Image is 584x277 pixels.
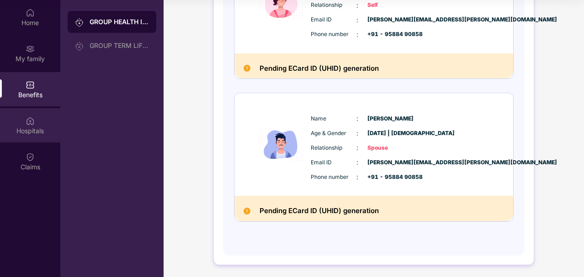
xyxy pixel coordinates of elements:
[311,115,356,123] span: Name
[367,144,413,152] span: Spouse
[367,115,413,123] span: [PERSON_NAME]
[311,158,356,167] span: Email ID
[356,128,358,138] span: :
[367,173,413,182] span: +91 - 95884 90858
[75,42,84,51] img: svg+xml;base64,PHN2ZyB3aWR0aD0iMjAiIGhlaWdodD0iMjAiIHZpZXdCb3g9IjAgMCAyMCAyMCIgZmlsbD0ibm9uZSIgeG...
[260,205,379,217] h2: Pending ECard ID (UHID) generation
[367,1,413,10] span: Self
[90,42,149,49] div: GROUP TERM LIFE INSURANCE
[356,15,358,25] span: :
[311,16,356,24] span: Email ID
[367,158,413,167] span: [PERSON_NAME][EMAIL_ADDRESS][PERSON_NAME][DOMAIN_NAME]
[26,8,35,17] img: svg+xml;base64,PHN2ZyBpZD0iSG9tZSIgeG1sbnM9Imh0dHA6Ly93d3cudzMub3JnLzIwMDAvc3ZnIiB3aWR0aD0iMjAiIG...
[244,208,250,214] img: Pending
[367,30,413,39] span: +91 - 95884 90858
[26,152,35,162] img: svg+xml;base64,PHN2ZyBpZD0iQ2xhaW0iIHhtbG5zPSJodHRwOi8vd3d3LnczLm9yZy8yMDAwL3N2ZyIgd2lkdGg9IjIwIi...
[254,107,308,182] img: icon
[311,129,356,138] span: Age & Gender
[75,18,84,27] img: svg+xml;base64,PHN2ZyB3aWR0aD0iMjAiIGhlaWdodD0iMjAiIHZpZXdCb3g9IjAgMCAyMCAyMCIgZmlsbD0ibm9uZSIgeG...
[367,16,413,24] span: [PERSON_NAME][EMAIL_ADDRESS][PERSON_NAME][DOMAIN_NAME]
[260,63,379,74] h2: Pending ECard ID (UHID) generation
[311,173,356,182] span: Phone number
[244,65,250,72] img: Pending
[356,114,358,124] span: :
[311,1,356,10] span: Relationship
[311,30,356,39] span: Phone number
[367,129,413,138] span: [DATE] | [DEMOGRAPHIC_DATA]
[356,157,358,167] span: :
[311,144,356,152] span: Relationship
[356,172,358,182] span: :
[356,30,358,40] span: :
[356,143,358,153] span: :
[356,0,358,10] span: :
[90,17,149,26] div: GROUP HEALTH INSURANCE25
[26,116,35,125] img: svg+xml;base64,PHN2ZyBpZD0iSG9zcGl0YWxzIiB4bWxucz0iaHR0cDovL3d3dy53My5vcmcvMjAwMC9zdmciIHdpZHRoPS...
[26,80,35,89] img: svg+xml;base64,PHN2ZyBpZD0iQmVuZWZpdHMiIHhtbG5zPSJodHRwOi8vd3d3LnczLm9yZy8yMDAwL3N2ZyIgd2lkdGg9Ij...
[26,44,35,53] img: svg+xml;base64,PHN2ZyB3aWR0aD0iMjAiIGhlaWdodD0iMjAiIHZpZXdCb3g9IjAgMCAyMCAyMCIgZmlsbD0ibm9uZSIgeG...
